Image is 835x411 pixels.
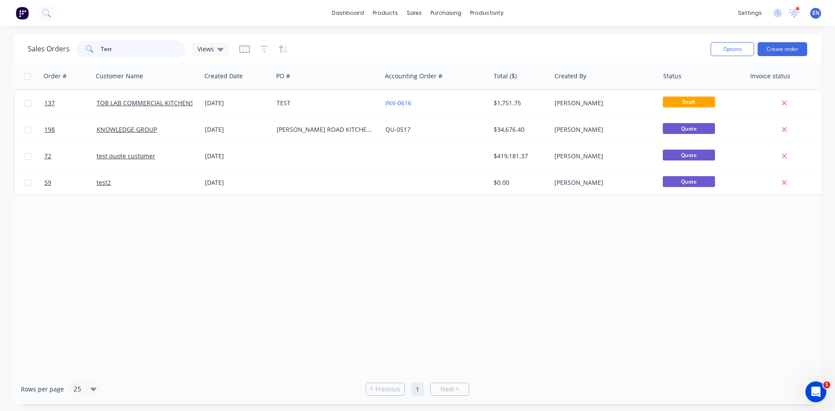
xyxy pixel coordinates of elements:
[43,72,67,80] div: Order #
[750,72,790,80] div: Invoice status
[385,72,442,80] div: Accounting Order #
[44,125,55,134] span: 198
[494,99,545,107] div: $1,751.75
[362,383,473,396] ul: Pagination
[327,7,368,20] a: dashboard
[411,383,424,396] a: Page 1 is your current page
[663,72,681,80] div: Status
[44,178,51,187] span: 59
[494,125,545,134] div: $34,676.40
[663,97,715,107] span: Draft
[663,176,715,187] span: Quote
[426,7,466,20] div: purchasing
[277,99,373,107] div: TEST
[97,178,111,187] a: test2
[823,381,830,388] span: 1
[466,7,508,20] div: productivity
[21,385,64,394] span: Rows per page
[97,99,219,107] a: TOB LAB COMMERCIAL KITCHENS PTY LTD
[101,40,186,58] input: Search...
[554,178,651,187] div: [PERSON_NAME]
[205,99,270,107] div: [DATE]
[205,125,270,134] div: [DATE]
[663,123,715,134] span: Quote
[277,125,373,134] div: [PERSON_NAME] ROAD KITCHEN CHANGES
[554,125,651,134] div: [PERSON_NAME]
[204,72,243,80] div: Created Date
[96,72,143,80] div: Customer Name
[16,7,29,20] img: Factory
[758,42,807,56] button: Create order
[402,7,426,20] div: sales
[431,385,469,394] a: Next page
[44,99,55,107] span: 137
[494,72,517,80] div: Total ($)
[44,90,97,116] a: 137
[366,385,404,394] a: Previous page
[812,9,819,17] span: EN
[205,152,270,160] div: [DATE]
[44,170,97,196] a: 59
[734,7,766,20] div: settings
[276,72,290,80] div: PO #
[494,178,545,187] div: $0.00
[663,150,715,160] span: Quote
[97,125,157,134] a: KNOWLEDGE GROUP
[97,152,155,160] a: test quote customer
[205,178,270,187] div: [DATE]
[554,152,651,160] div: [PERSON_NAME]
[197,44,214,53] span: Views
[44,143,97,169] a: 72
[44,117,97,143] a: 198
[494,152,545,160] div: $419,181.37
[375,385,400,394] span: Previous
[368,7,402,20] div: products
[554,99,651,107] div: [PERSON_NAME]
[711,42,754,56] button: Options
[805,381,826,402] iframe: Intercom live chat
[554,72,586,80] div: Created By
[385,99,411,107] a: INV-0616
[441,385,454,394] span: Next
[28,45,70,53] h1: Sales Orders
[44,152,51,160] span: 72
[385,125,411,134] a: QU-0517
